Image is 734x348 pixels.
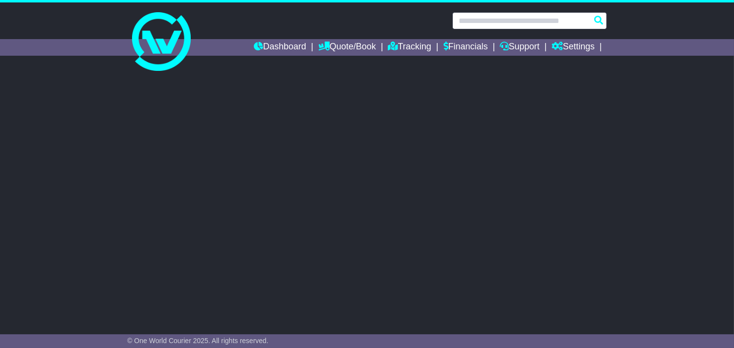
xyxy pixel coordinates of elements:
[318,39,376,56] a: Quote/Book
[254,39,306,56] a: Dashboard
[388,39,431,56] a: Tracking
[552,39,595,56] a: Settings
[500,39,539,56] a: Support
[127,337,268,345] span: © One World Courier 2025. All rights reserved.
[444,39,488,56] a: Financials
